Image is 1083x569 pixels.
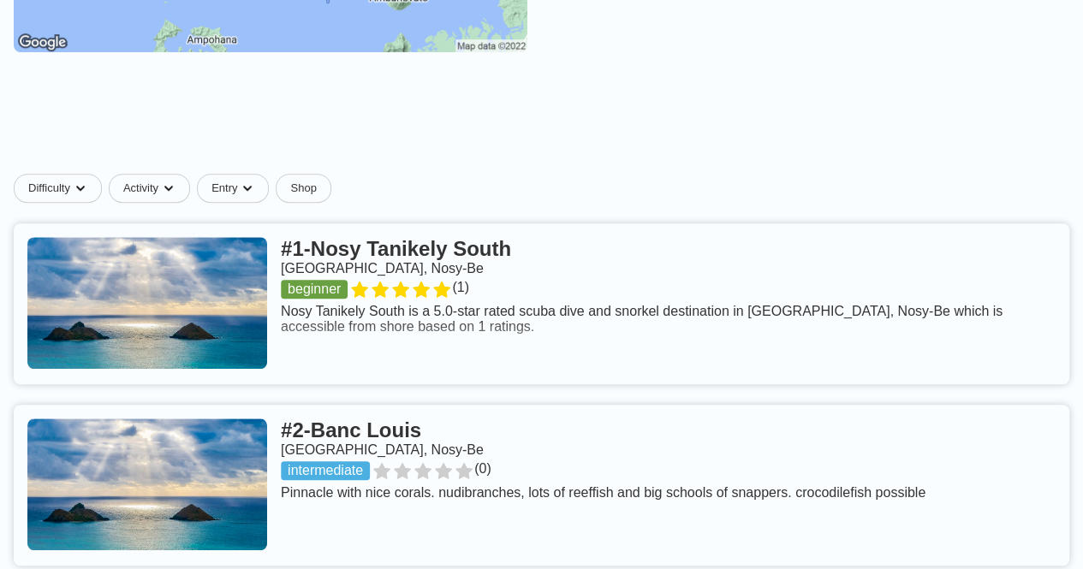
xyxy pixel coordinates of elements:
a: Shop [276,174,330,203]
span: Entry [211,181,237,195]
img: dropdown caret [74,181,87,195]
iframe: Advertisement [127,83,957,160]
span: Activity [123,181,158,195]
img: dropdown caret [162,181,176,195]
span: Difficulty [28,181,70,195]
img: dropdown caret [241,181,254,195]
button: Difficultydropdown caret [14,174,109,203]
button: Activitydropdown caret [109,174,197,203]
button: Entrydropdown caret [197,174,276,203]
